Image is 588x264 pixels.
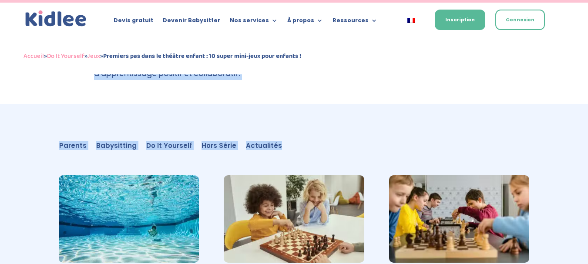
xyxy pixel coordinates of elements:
[224,175,364,263] img: 10 choses que vous ne savez probablement pas sur les échecs !
[333,17,377,27] a: Ressources
[407,18,415,23] img: Français
[59,143,87,152] a: Parents
[389,175,529,263] img: Découvrez les échecs, un jeu ludique et intelligent favorisant la réussite de vos enfants !
[114,17,153,27] a: Devis gratuit
[230,17,278,27] a: Nos services
[59,175,199,263] img: Profitez d’un partenariat de qualité entre Kidlee et Swim Stars pour initier vos enfants aux bien...
[202,143,236,152] a: Hors Série
[163,17,220,27] a: Devenir Babysitter
[24,51,301,61] span: » » »
[24,9,88,29] a: Kidlee Logo
[24,51,44,61] a: Accueil
[87,51,100,61] a: Jeux
[146,143,192,152] a: Do It Yourself
[435,10,485,30] a: Inscription
[103,51,301,61] strong: Premiers pas dans le théâtre enfant : 10 super mini-jeux pour enfants !
[96,143,137,152] a: Babysitting
[287,17,323,27] a: À propos
[495,10,545,30] a: Connexion
[47,51,84,61] a: Do It Yourself
[246,143,282,152] a: Actualités
[24,9,88,29] img: logo_kidlee_bleu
